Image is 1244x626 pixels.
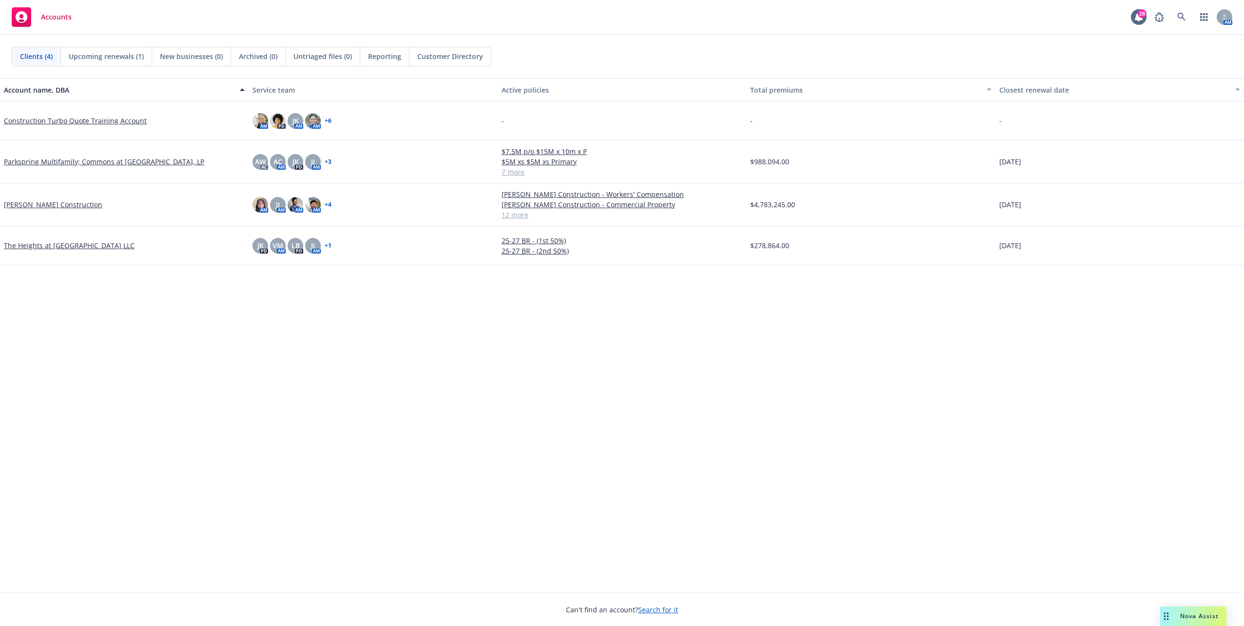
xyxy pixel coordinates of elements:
[999,199,1021,210] span: [DATE]
[502,156,742,167] a: $5M xs $5M xs Primary
[257,240,264,251] span: JK
[270,113,286,129] img: photo
[4,156,204,167] a: Parkspring Multifamily; Commons at [GEOGRAPHIC_DATA], LP
[1194,7,1214,27] a: Switch app
[311,156,315,167] span: JJ
[638,605,678,614] a: Search for it
[1172,7,1191,27] a: Search
[999,156,1021,167] span: [DATE]
[999,240,1021,251] span: [DATE]
[69,51,144,61] span: Upcoming renewals (1)
[272,240,283,251] span: VM
[292,116,299,126] span: JK
[288,197,303,213] img: photo
[41,13,72,21] span: Accounts
[4,116,147,126] a: Construction Turbo Quote Training Account
[502,167,742,177] a: 7 more
[255,156,266,167] span: AW
[305,197,321,213] img: photo
[995,78,1244,101] button: Closest renewal date
[253,113,268,129] img: photo
[4,240,135,251] a: The Heights at [GEOGRAPHIC_DATA] LLC
[325,243,331,249] a: + 1
[502,235,742,246] a: 25-27 BR - (1st 50%)
[502,116,504,126] span: -
[292,156,299,167] span: JK
[750,240,789,251] span: $278,864.00
[273,156,282,167] span: AC
[8,3,76,31] a: Accounts
[746,78,995,101] button: Total premiums
[750,85,980,95] div: Total premiums
[325,159,331,165] a: + 3
[249,78,497,101] button: Service team
[4,85,234,95] div: Account name, DBA
[253,85,493,95] div: Service team
[999,116,1002,126] span: -
[417,51,483,61] span: Customer Directory
[566,605,678,615] span: Can't find an account?
[1138,9,1147,18] div: 28
[502,146,742,156] a: $7.5M p/o $15M x 10m x P
[160,51,223,61] span: New businesses (0)
[325,202,331,208] a: + 4
[498,78,746,101] button: Active policies
[750,156,789,167] span: $988,094.00
[293,51,352,61] span: Untriaged files (0)
[1149,7,1169,27] a: Report a Bug
[239,51,277,61] span: Archived (0)
[305,113,321,129] img: photo
[502,189,742,199] a: [PERSON_NAME] Construction - Workers' Compensation
[502,199,742,210] a: [PERSON_NAME] Construction - Commercial Property
[311,240,315,251] span: JJ
[1160,606,1226,626] button: Nova Assist
[253,197,268,213] img: photo
[750,199,795,210] span: $4,783,245.00
[292,240,300,251] span: LB
[502,246,742,256] a: 25-27 BR - (2nd 50%)
[750,116,753,126] span: -
[502,85,742,95] div: Active policies
[999,85,1229,95] div: Closest renewal date
[368,51,401,61] span: Reporting
[276,199,280,210] span: JJ
[325,118,331,124] a: + 6
[1180,612,1219,620] span: Nova Assist
[502,210,742,220] a: 12 more
[4,199,102,210] a: [PERSON_NAME] Construction
[20,51,53,61] span: Clients (4)
[1160,606,1172,626] div: Drag to move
